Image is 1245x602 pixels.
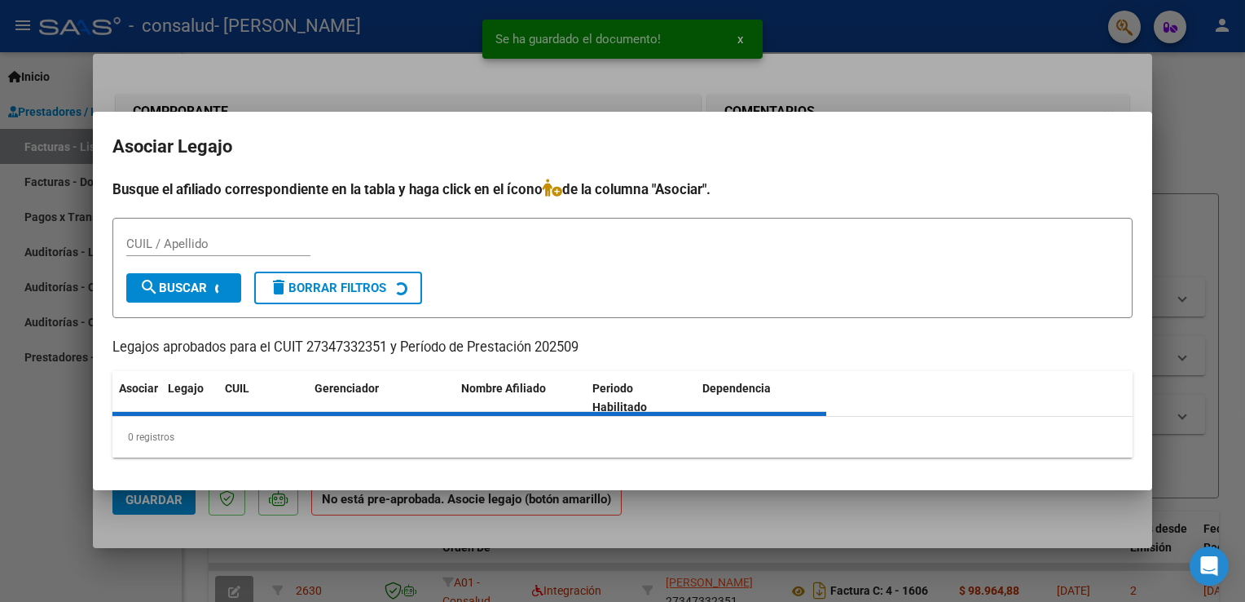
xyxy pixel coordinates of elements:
p: Legajos aprobados para el CUIT 27347332351 y Período de Prestación 202509 [112,338,1133,358]
mat-icon: delete [269,277,288,297]
datatable-header-cell: Gerenciador [308,371,455,425]
h4: Busque el afiliado correspondiente en la tabla y haga click en el ícono de la columna "Asociar". [112,179,1133,200]
span: Asociar [119,382,158,395]
div: Open Intercom Messenger [1190,547,1229,586]
span: Gerenciador [315,382,379,395]
span: Nombre Afiliado [461,382,546,395]
datatable-header-cell: CUIL [218,371,308,425]
datatable-header-cell: Legajo [161,371,218,425]
span: Legajo [168,382,204,395]
h2: Asociar Legajo [112,131,1133,162]
button: Borrar Filtros [254,272,422,304]
span: Borrar Filtros [269,281,386,295]
datatable-header-cell: Dependencia [696,371,827,425]
span: Dependencia [702,382,771,395]
datatable-header-cell: Asociar [112,371,161,425]
datatable-header-cell: Nombre Afiliado [455,371,586,425]
button: Buscar [126,273,241,303]
span: CUIL [225,382,249,395]
span: Periodo Habilitado [592,382,647,414]
div: 0 registros [112,417,1133,458]
datatable-header-cell: Periodo Habilitado [586,371,696,425]
mat-icon: search [139,277,159,297]
span: Buscar [139,281,207,295]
